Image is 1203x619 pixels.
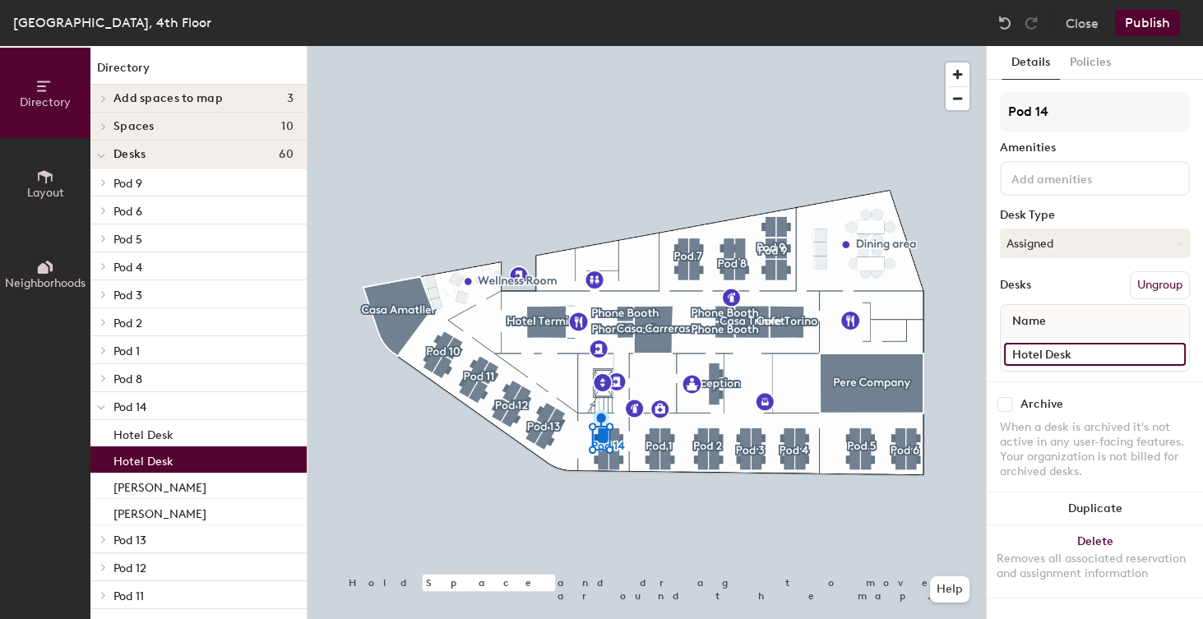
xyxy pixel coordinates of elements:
[113,261,142,275] span: Pod 4
[1000,420,1190,479] div: When a desk is archived it's not active in any user-facing features. Your organization is not bil...
[1000,141,1190,155] div: Amenities
[1000,229,1190,258] button: Assigned
[113,476,206,495] p: [PERSON_NAME]
[5,276,86,290] span: Neighborhoods
[930,576,969,603] button: Help
[113,177,142,191] span: Pod 9
[1008,168,1156,187] input: Add amenities
[113,92,223,105] span: Add spaces to map
[281,120,294,133] span: 10
[113,344,140,358] span: Pod 1
[287,92,294,105] span: 3
[113,233,142,247] span: Pod 5
[20,95,71,109] span: Directory
[987,525,1203,598] button: DeleteRemoves all associated reservation and assignment information
[1023,15,1039,31] img: Redo
[113,205,142,219] span: Pod 6
[113,289,142,303] span: Pod 3
[279,148,294,161] span: 60
[987,492,1203,525] button: Duplicate
[113,450,174,469] p: Hotel Desk
[113,502,206,521] p: [PERSON_NAME]
[113,120,155,133] span: Spaces
[1004,343,1186,366] input: Unnamed desk
[1130,271,1190,299] button: Ungroup
[113,561,146,575] span: Pod 12
[1020,398,1063,411] div: Archive
[113,589,144,603] span: Pod 11
[1066,10,1099,36] button: Close
[27,186,64,200] span: Layout
[113,423,174,442] p: Hotel Desk
[1060,46,1121,80] button: Policies
[113,400,146,414] span: Pod 14
[113,534,146,547] span: Pod 13
[13,12,211,33] div: [GEOGRAPHIC_DATA], 4th Floor
[113,316,142,330] span: Pod 2
[113,372,142,386] span: Pod 8
[113,148,146,161] span: Desks
[997,552,1193,581] div: Removes all associated reservation and assignment information
[1000,279,1031,292] div: Desks
[997,15,1013,31] img: Undo
[90,59,307,85] h1: Directory
[1115,10,1180,36] button: Publish
[1002,46,1060,80] button: Details
[1000,209,1190,222] div: Desk Type
[1004,307,1054,336] span: Name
